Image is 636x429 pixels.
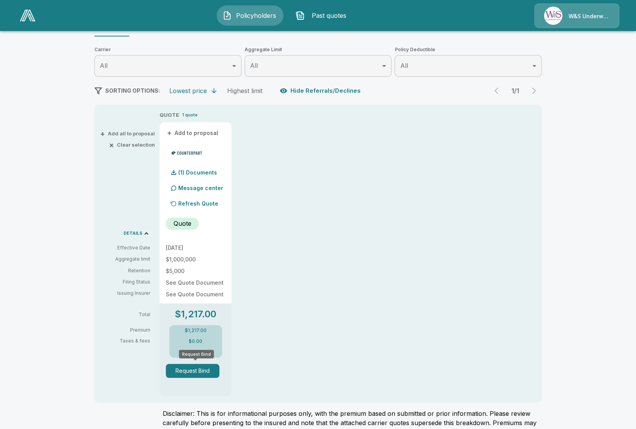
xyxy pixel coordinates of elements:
[169,147,205,159] img: counterpartmladmitted
[400,62,408,69] span: All
[308,11,351,20] span: Past quotes
[111,142,155,147] button: ×Clear selection
[394,46,542,54] span: Policy Deductible
[166,268,225,274] p: $5,000
[101,312,156,317] p: Total
[222,11,232,20] img: Policyholders Icon
[507,88,523,94] p: 1 / 1
[105,87,160,94] span: SORTING OPTIONS:
[185,328,207,333] p: $1,217.00
[101,256,150,263] p: Aggregate limit
[290,5,356,26] button: Past quotes IconPast quotes
[278,83,364,98] button: Hide Referrals/Declines
[178,170,217,175] p: (1) Documents
[544,7,562,25] img: Agency Icon
[101,328,156,332] p: Premium
[166,364,225,378] span: Request Bind
[166,245,225,251] p: [DATE]
[101,244,150,251] p: Effective Date
[160,111,179,119] p: QUOTE
[94,46,242,54] span: Carrier
[166,292,225,297] p: See Quote Document
[169,87,207,95] div: Lowest price
[178,199,218,208] p: Refresh Quote
[182,112,198,118] p: 1 quote
[166,129,220,137] button: +Add to proposal
[100,131,105,136] span: +
[568,12,610,20] p: W&S Underwriters
[189,339,202,344] p: $0.00
[109,142,114,147] span: ×
[101,339,156,343] p: Taxes & fees
[101,290,150,297] p: Issuing Insurer
[217,5,283,26] button: Policyholders IconPolicyholders
[20,10,35,21] img: AA Logo
[100,62,108,69] span: All
[235,11,278,20] span: Policyholders
[101,267,150,274] p: Retention
[250,62,258,69] span: All
[167,130,172,136] span: +
[166,257,225,262] p: $1,000,000
[166,364,219,378] button: Request Bind
[295,11,305,20] img: Past quotes Icon
[174,219,191,228] p: Quote
[227,87,262,95] div: Highest limit
[245,46,392,54] span: Aggregate Limit
[175,310,216,319] p: $1,217.00
[101,279,150,285] p: Filing Status
[179,350,214,358] div: Request Bind
[178,184,223,192] p: Message center
[123,231,142,235] p: DETAILS
[534,3,619,28] a: Agency IconW&S Underwriters
[102,131,155,136] button: +Add all to proposal
[166,280,225,285] p: See Quote Document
